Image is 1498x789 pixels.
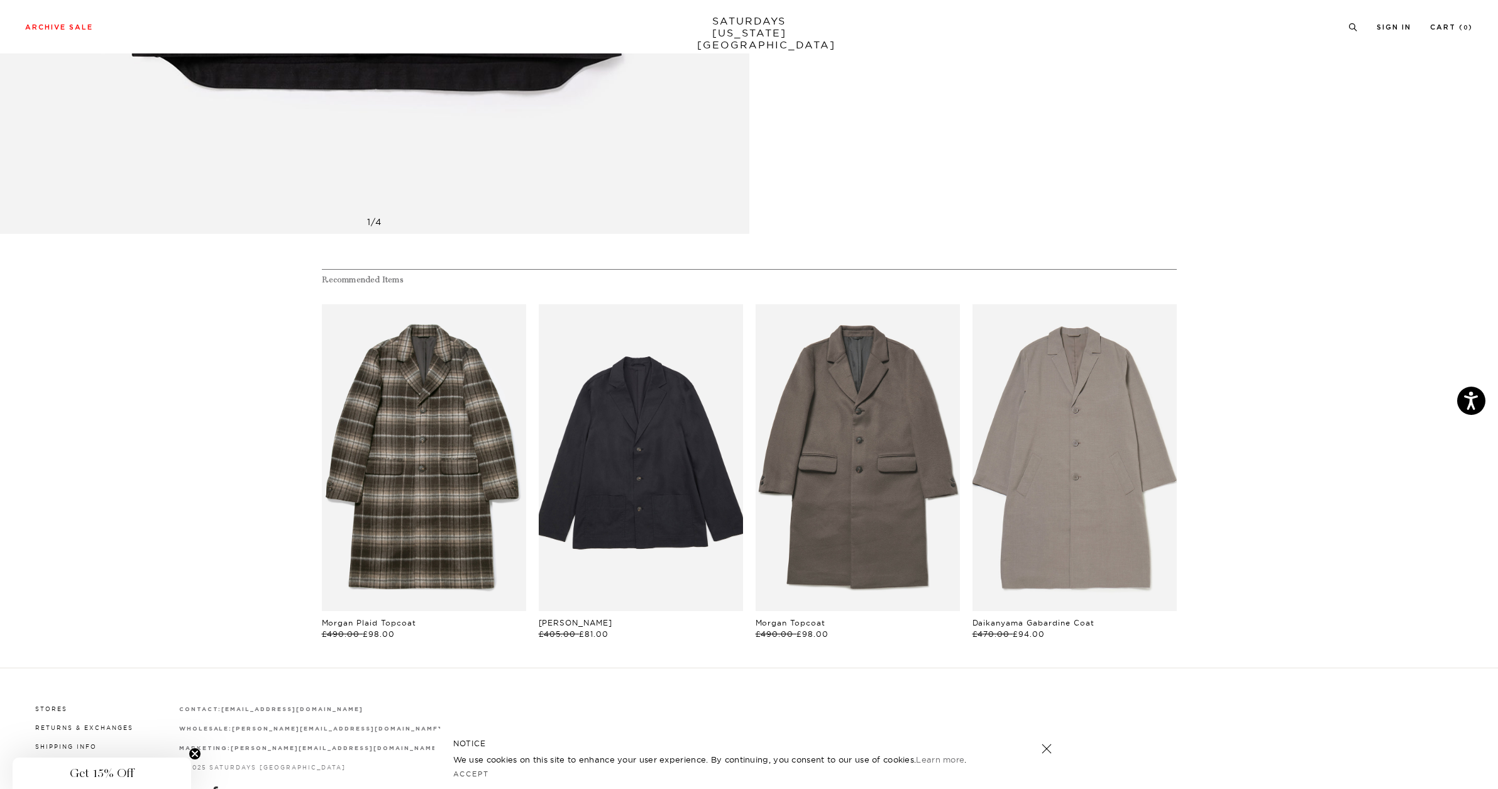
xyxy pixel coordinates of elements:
[221,707,363,712] strong: [EMAIL_ADDRESS][DOMAIN_NAME]
[25,24,93,31] a: Archive Sale
[179,707,222,712] strong: contact:
[697,15,801,51] a: SATURDAYS[US_STATE][GEOGRAPHIC_DATA]
[796,629,829,639] span: £98.00
[1463,25,1468,31] small: 0
[322,618,416,627] a: Morgan Plaid Topcoat
[35,724,133,731] a: Returns & Exchanges
[453,753,1001,766] p: We use cookies on this site to enhance your user experience. By continuing, you consent to our us...
[1430,24,1473,31] a: Cart (0)
[539,618,612,627] a: [PERSON_NAME]
[189,748,201,760] button: Close teaser
[179,763,442,772] p: © 2025 Saturdays [GEOGRAPHIC_DATA]
[231,746,440,751] strong: [PERSON_NAME][EMAIL_ADDRESS][DOMAIN_NAME]
[221,705,363,712] a: [EMAIL_ADDRESS][DOMAIN_NAME]
[916,754,964,764] a: Learn more
[179,746,231,751] strong: marketing:
[13,758,191,789] div: Get 15% OffClose teaser
[539,629,576,639] span: £405.00
[579,629,609,639] span: £81.00
[232,725,441,732] a: [PERSON_NAME][EMAIL_ADDRESS][DOMAIN_NAME]
[70,766,134,781] span: Get 15% Off
[232,726,441,732] strong: [PERSON_NAME][EMAIL_ADDRESS][DOMAIN_NAME]
[972,629,1010,639] span: £470.00
[1377,24,1411,31] a: Sign In
[453,738,1045,749] h5: NOTICE
[322,629,360,639] span: £490.00
[453,770,490,778] a: Accept
[756,629,794,639] span: £490.00
[35,743,97,750] a: Shipping Info
[231,744,440,751] a: [PERSON_NAME][EMAIL_ADDRESS][DOMAIN_NAME]
[322,275,1177,285] h4: Recommended Items
[363,629,395,639] span: £98.00
[35,705,67,712] a: Stores
[375,216,382,228] span: 4
[756,618,825,627] a: Morgan Topcoat
[367,216,371,228] span: 1
[179,726,233,732] strong: wholesale:
[1013,629,1045,639] span: £94.00
[972,618,1094,627] a: Daikanyama Gabardine Coat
